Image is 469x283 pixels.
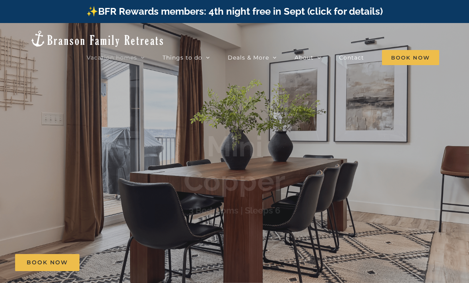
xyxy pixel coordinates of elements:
[382,50,439,65] span: Book Now
[163,50,210,65] a: Things to do
[87,50,439,65] nav: Main Menu
[228,55,269,60] span: Deals & More
[27,259,68,266] span: Book Now
[87,55,137,60] span: Vacation homes
[15,254,79,271] a: Book Now
[339,50,364,65] a: Contact
[295,55,314,60] span: About
[163,55,202,60] span: Things to do
[86,6,383,17] a: ✨BFR Rewards members: 4th night free in Sept (click for details)
[295,50,321,65] a: About
[87,50,145,65] a: Vacation homes
[228,50,277,65] a: Deals & More
[339,55,364,60] span: Contact
[189,205,280,216] h3: 3 Bedrooms | Sleeps 6
[184,129,285,197] b: Mini Copper
[30,30,165,48] img: Branson Family Retreats Logo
